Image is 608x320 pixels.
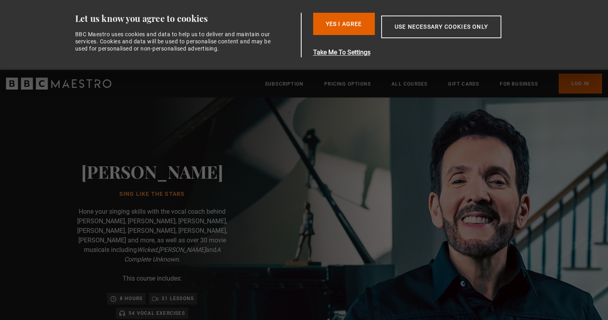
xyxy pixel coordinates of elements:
[81,161,223,181] h2: [PERSON_NAME]
[265,74,602,94] nav: Primary
[313,48,539,57] button: Take Me To Settings
[448,80,479,88] a: Gift Cards
[123,274,182,283] p: This course includes:
[75,31,276,53] div: BBC Maestro uses cookies and data to help us to deliver and maintain our services. Cookies and da...
[313,13,375,35] button: Yes I Agree
[81,191,223,197] h1: Sing Like the Stars
[6,78,111,90] svg: BBC Maestro
[392,80,427,88] a: All Courses
[265,80,304,88] a: Subscription
[137,246,157,254] i: Wicked
[124,246,220,263] i: A Complete Unknown
[500,80,538,88] a: For business
[381,16,501,38] button: Use necessary cookies only
[559,74,602,94] a: Log In
[158,246,206,254] i: [PERSON_NAME]
[324,80,371,88] a: Pricing Options
[72,207,232,264] p: Hone your singing skills with the vocal coach behind [PERSON_NAME], [PERSON_NAME], [PERSON_NAME],...
[75,13,298,24] div: Let us know you agree to cookies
